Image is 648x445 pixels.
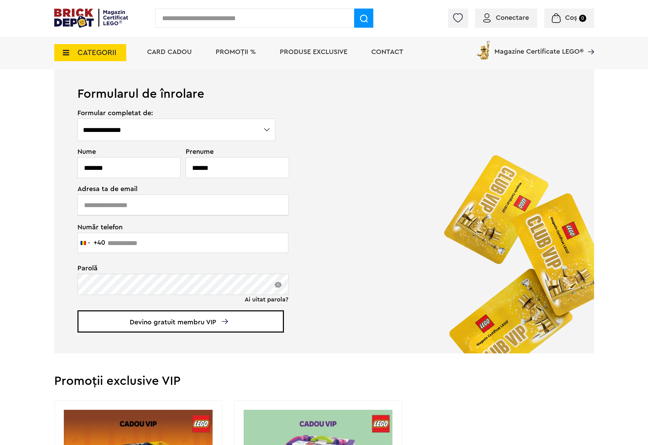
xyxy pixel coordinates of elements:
[77,49,116,56] span: CATEGORII
[245,296,288,303] a: Ai uitat parola?
[433,144,594,353] img: vip_page_image
[371,49,403,55] a: Contact
[147,49,192,55] a: Card Cadou
[77,186,276,192] span: Adresa ta de email
[565,14,577,21] span: Coș
[222,319,228,324] img: Arrow%20-%20Down.svg
[584,39,594,46] a: Magazine Certificate LEGO®
[77,310,284,333] span: Devino gratuit membru VIP
[483,14,529,21] a: Conectare
[54,375,594,387] h2: Promoții exclusive VIP
[93,239,105,246] div: +40
[579,15,586,22] small: 0
[77,223,276,231] span: Număr telefon
[77,110,276,117] span: Formular completat de:
[54,68,594,100] h1: Formularul de înrolare
[216,49,256,55] a: PROMOȚII %
[78,233,105,253] button: Selected country
[77,265,276,272] span: Parolă
[186,148,276,155] span: Prenume
[77,148,177,155] span: Nume
[280,49,347,55] a: Produse exclusive
[494,39,584,55] span: Magazine Certificate LEGO®
[496,14,529,21] span: Conectare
